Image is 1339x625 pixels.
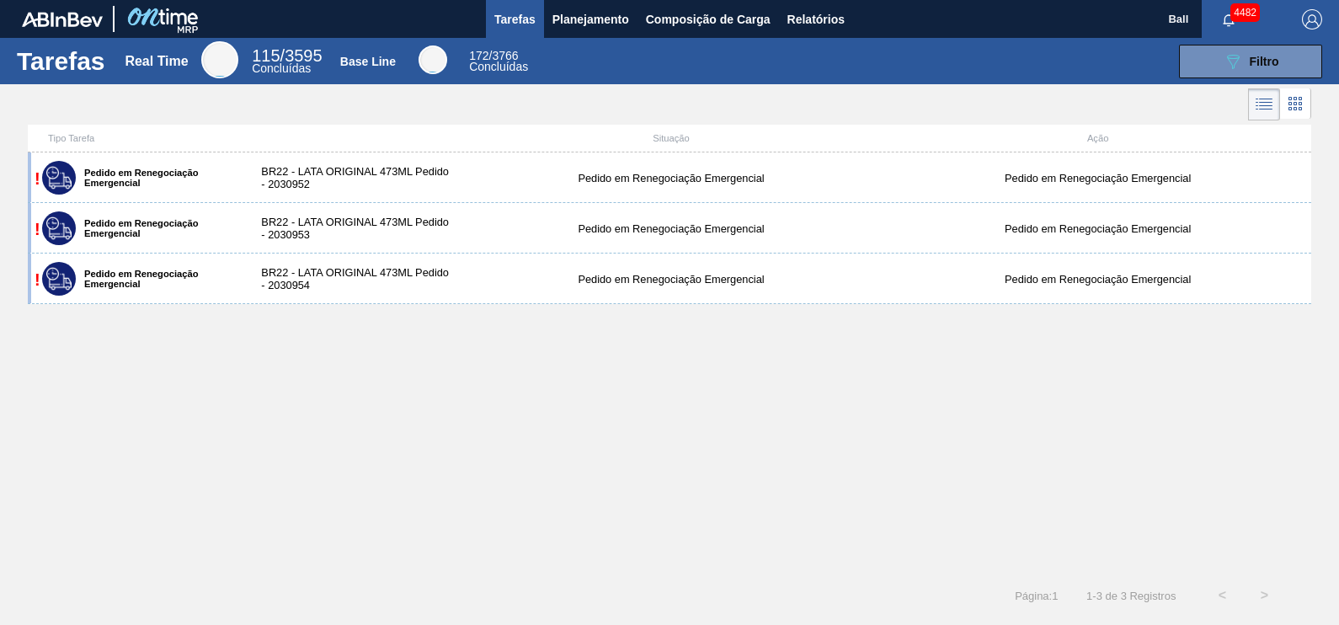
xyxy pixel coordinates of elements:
label: Pedido em Renegociação Emergencial [76,269,233,289]
span: 4482 [1230,3,1260,22]
span: ! [35,220,40,238]
span: Página : 1 [1015,590,1058,602]
span: / 3766 [469,49,518,62]
img: TNhmsLtSVTkK8tSr43FrP2fwEKptu5GPRR3wAAAABJRU5ErkJggg== [22,12,103,27]
div: Ação [884,133,1311,143]
div: Base Line [340,55,396,68]
div: BR22 - LATA ORIGINAL 473ML Pedido - 2030953 [244,216,457,241]
div: Pedido em Renegociação Emergencial [458,172,885,184]
span: Relatórios [787,9,845,29]
div: Pedido em Renegociação Emergencial [884,172,1311,184]
span: / 3595 [252,46,322,65]
label: Pedido em Renegociação Emergencial [76,218,233,238]
div: Base Line [419,45,447,74]
h1: Tarefas [17,51,105,71]
span: 1 - 3 de 3 Registros [1083,590,1176,602]
div: Base Line [469,51,528,72]
button: < [1201,574,1243,617]
div: BR22 - LATA ORIGINAL 473ML Pedido - 2030954 [244,266,457,291]
span: ! [35,270,40,289]
button: Notificações [1202,8,1256,31]
button: Filtro [1179,45,1322,78]
span: Tarefas [494,9,536,29]
label: Pedido em Renegociação Emergencial [76,168,233,188]
span: Concluídas [469,60,528,73]
div: BR22 - LATA ORIGINAL 473ML Pedido - 2030952 [244,165,457,190]
div: Real Time [252,49,322,74]
div: Pedido em Renegociação Emergencial [884,273,1311,286]
span: 115 [252,46,280,65]
div: Pedido em Renegociação Emergencial [884,222,1311,235]
div: Visão em Cards [1280,88,1311,120]
div: Tipo Tarefa [31,133,244,143]
div: Pedido em Renegociação Emergencial [458,273,885,286]
span: 172 [469,49,488,62]
div: Real Time [125,54,188,69]
div: Pedido em Renegociação Emergencial [458,222,885,235]
div: Real Time [201,41,238,78]
img: Logout [1302,9,1322,29]
span: Concluídas [252,61,311,75]
span: Composição de Carga [646,9,771,29]
button: > [1243,574,1285,617]
span: Filtro [1250,55,1279,68]
span: ! [35,169,40,188]
span: Planejamento [552,9,629,29]
div: Situação [458,133,885,143]
div: Visão em Lista [1248,88,1280,120]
